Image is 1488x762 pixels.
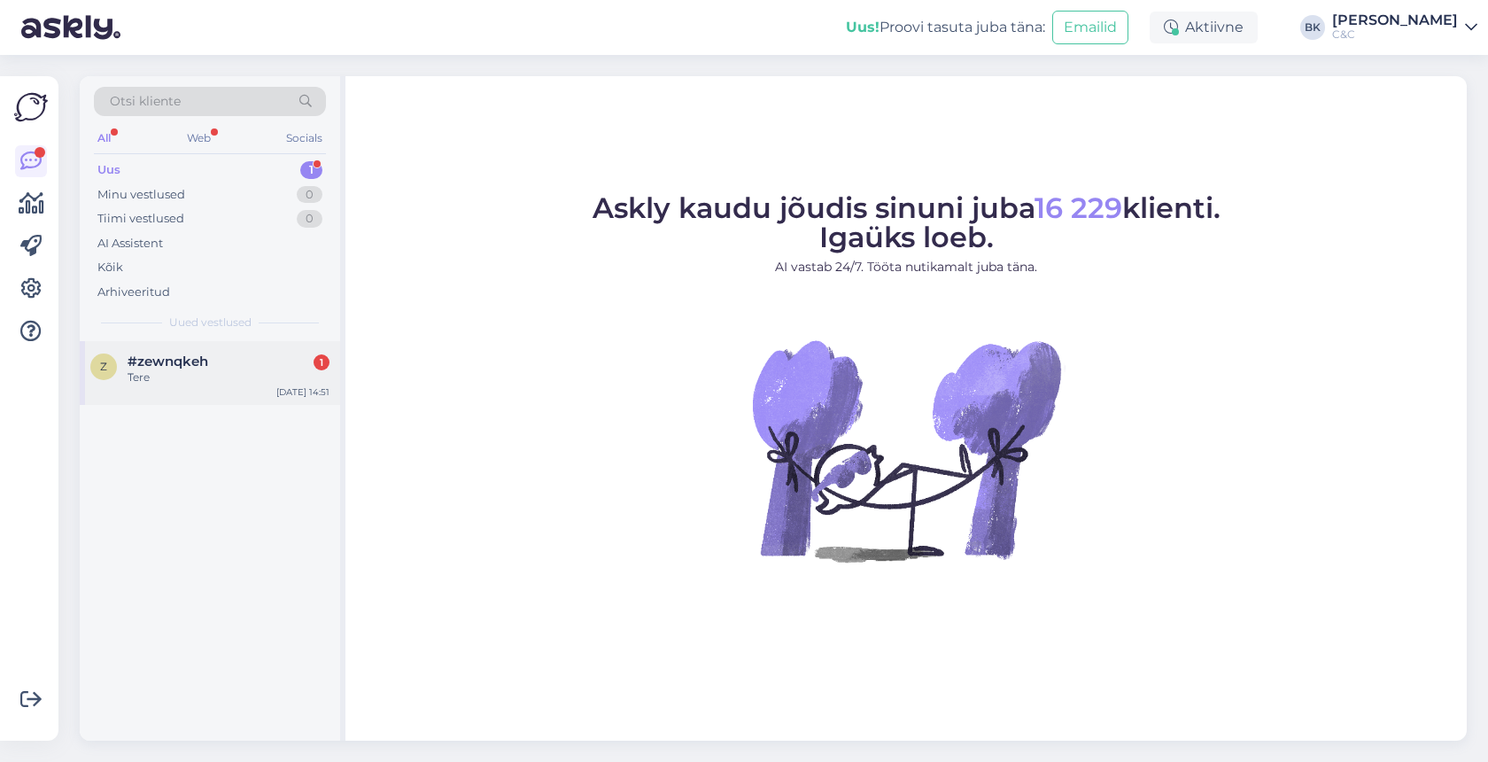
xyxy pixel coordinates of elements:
div: Aktiivne [1150,12,1258,43]
div: BK [1300,15,1325,40]
span: Otsi kliente [110,92,181,111]
div: AI Assistent [97,235,163,253]
div: 1 [314,354,329,370]
div: Arhiveeritud [97,284,170,301]
div: Minu vestlused [97,186,185,204]
p: AI vastab 24/7. Tööta nutikamalt juba täna. [593,258,1221,276]
div: Proovi tasuta juba täna: [846,17,1045,38]
img: Askly Logo [14,90,48,124]
div: All [94,127,114,150]
span: Uued vestlused [169,315,252,330]
div: 0 [297,186,322,204]
span: #zewnqkeh [128,354,208,369]
div: 0 [297,210,322,228]
div: Socials [283,127,326,150]
div: 1 [300,161,322,179]
img: No Chat active [747,291,1066,610]
div: Tere [128,369,329,385]
div: Uus [97,161,120,179]
a: [PERSON_NAME]C&C [1332,13,1477,42]
button: Emailid [1052,11,1128,44]
div: Tiimi vestlused [97,210,184,228]
div: [DATE] 14:51 [276,385,329,399]
div: Web [183,127,214,150]
div: Kõik [97,259,123,276]
span: 16 229 [1035,190,1122,225]
span: Askly kaudu jõudis sinuni juba klienti. Igaüks loeb. [593,190,1221,254]
b: Uus! [846,19,880,35]
span: z [100,360,107,373]
div: C&C [1332,27,1458,42]
div: [PERSON_NAME] [1332,13,1458,27]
